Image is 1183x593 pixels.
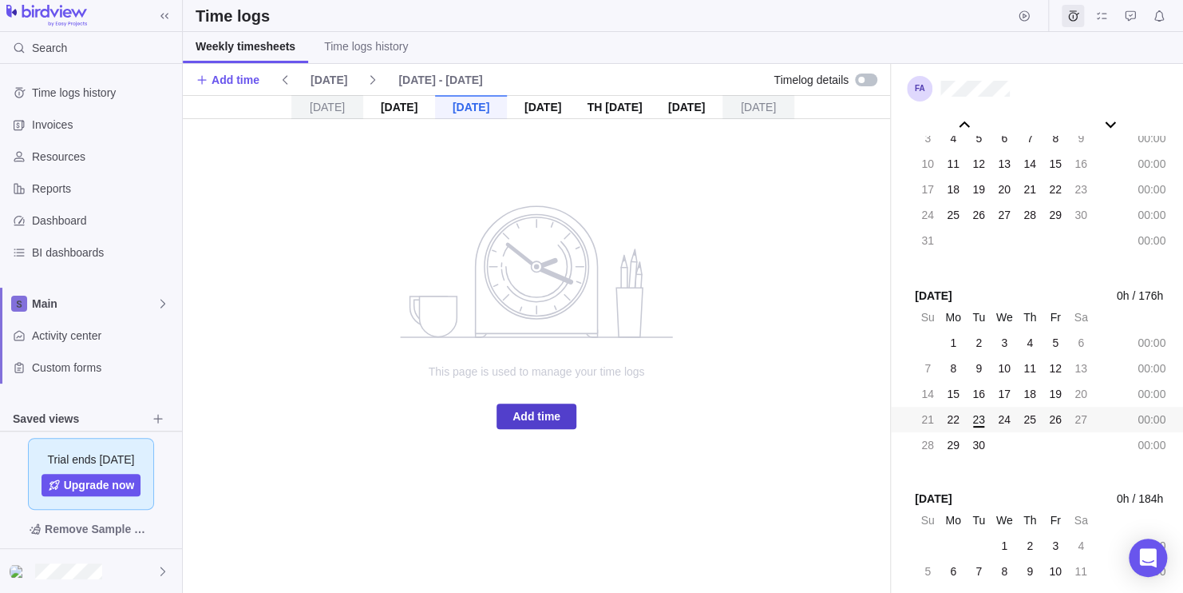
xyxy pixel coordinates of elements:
[1049,412,1062,428] span: 26
[32,117,176,133] span: Invoices
[972,156,985,172] span: 12
[975,335,982,351] span: 2
[1023,207,1036,223] span: 28
[916,509,939,531] div: Su
[1134,332,1169,354] div: 00:00
[975,130,982,146] span: 5
[942,306,964,328] div: Mo
[32,296,156,312] span: Main
[1134,204,1169,226] div: 00:00
[512,407,560,426] span: Add time
[947,386,959,402] span: 15
[1078,538,1084,554] span: 4
[1023,412,1036,428] span: 25
[1119,12,1141,25] a: Approval requests
[64,477,135,493] span: Upgrade now
[42,474,141,496] a: Upgrade now
[1074,156,1087,172] span: 16
[32,213,176,229] span: Dashboard
[1134,357,1169,380] div: 00:00
[972,437,985,453] span: 30
[1134,535,1169,557] div: 00:00
[1117,491,1163,507] span: 0h / 184h
[915,288,952,304] span: [DATE]
[1134,434,1169,456] div: 00:00
[924,130,931,146] span: 3
[1052,335,1058,351] span: 5
[196,69,259,91] span: Add time
[998,360,1011,376] span: 10
[1001,538,1007,554] span: 1
[32,360,176,376] span: Custom forms
[1001,563,1007,579] span: 8
[10,562,29,581] div: Firzana Amira
[967,509,990,531] div: Tu
[212,72,259,88] span: Add time
[998,181,1011,197] span: 20
[947,412,959,428] span: 22
[32,40,67,56] span: Search
[967,306,990,328] div: Tu
[13,411,147,427] span: Saved views
[183,32,308,63] a: Weekly timesheets
[377,364,696,380] span: This page is used to manage your time logs
[1090,12,1113,25] a: My assignments
[1049,181,1062,197] span: 22
[1062,12,1084,25] a: Time logs
[1074,563,1087,579] span: 11
[1049,386,1062,402] span: 19
[916,306,939,328] div: Su
[1119,5,1141,27] span: Approval requests
[497,404,576,429] span: Add time
[324,38,408,54] span: Time logs history
[1134,153,1169,175] div: 00:00
[773,72,849,88] span: Timelog details
[975,563,982,579] span: 7
[1148,12,1170,25] a: Notifications
[942,509,964,531] div: Mo
[1052,538,1058,554] span: 3
[1023,156,1036,172] span: 14
[921,181,934,197] span: 17
[1074,386,1087,402] span: 20
[1049,156,1062,172] span: 15
[1074,207,1087,223] span: 30
[1023,386,1036,402] span: 18
[921,437,934,453] span: 28
[722,95,794,119] div: [DATE]
[311,32,421,63] a: Time logs history
[1001,130,1007,146] span: 6
[924,563,931,579] span: 5
[48,452,135,468] span: Trial ends [DATE]
[6,5,87,27] img: logo
[1070,509,1092,531] div: Sa
[1027,335,1033,351] span: 4
[972,207,985,223] span: 26
[1070,306,1092,328] div: Sa
[1074,360,1087,376] span: 13
[1044,306,1066,328] div: Fr
[1052,130,1058,146] span: 8
[1090,5,1113,27] span: My assignments
[1134,383,1169,405] div: 00:00
[1078,130,1084,146] span: 9
[1049,207,1062,223] span: 29
[947,181,959,197] span: 18
[1001,335,1007,351] span: 3
[1129,539,1167,577] div: Open Intercom Messenger
[1074,181,1087,197] span: 23
[304,69,354,91] span: [DATE]
[13,516,169,542] span: Remove Sample Data
[972,412,985,428] span: 23
[998,412,1011,428] span: 24
[1027,538,1033,554] span: 2
[291,95,363,119] div: [DATE]
[947,207,959,223] span: 25
[651,95,722,119] div: [DATE]
[1134,408,1169,431] div: 00:00
[1062,5,1084,27] span: Time logs
[45,519,153,539] span: Remove Sample Data
[377,119,696,593] div: no data to show
[196,5,270,27] h2: Time logs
